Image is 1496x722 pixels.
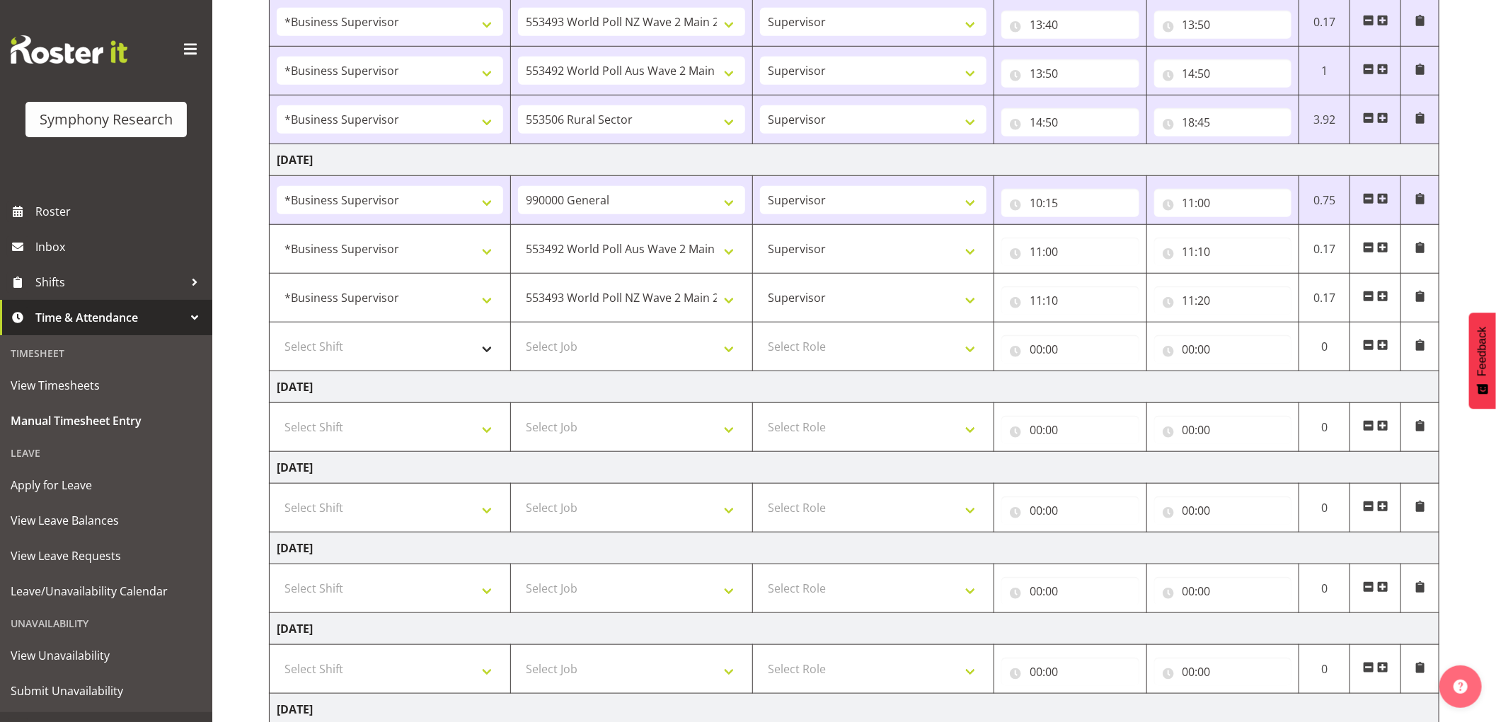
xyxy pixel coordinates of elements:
[4,673,209,709] a: Submit Unavailability
[1001,496,1139,525] input: Click to select...
[1154,416,1292,444] input: Click to select...
[4,573,209,609] a: Leave/Unavailability Calendar
[4,403,209,438] a: Manual Timesheet Entry
[1299,225,1350,274] td: 0.17
[270,452,1439,484] td: [DATE]
[1469,313,1496,409] button: Feedback - Show survey
[1299,95,1350,144] td: 3.92
[1001,189,1139,217] input: Click to select...
[1001,108,1139,136] input: Click to select...
[1001,238,1139,266] input: Click to select...
[1476,327,1489,376] span: Feedback
[1001,658,1139,686] input: Click to select...
[4,438,209,467] div: Leave
[1154,11,1292,39] input: Click to select...
[11,474,202,496] span: Apply for Leave
[1154,658,1292,686] input: Click to select...
[1299,176,1350,225] td: 0.75
[4,609,209,638] div: Unavailability
[1154,189,1292,217] input: Click to select...
[35,201,205,222] span: Roster
[4,538,209,573] a: View Leave Requests
[270,613,1439,645] td: [DATE]
[1001,59,1139,88] input: Click to select...
[270,371,1439,403] td: [DATE]
[4,368,209,403] a: View Timesheets
[1299,322,1350,371] td: 0
[1001,11,1139,39] input: Click to select...
[1154,335,1292,363] input: Click to select...
[1299,47,1350,95] td: 1
[4,467,209,503] a: Apply for Leave
[11,645,202,666] span: View Unavailability
[1154,108,1292,136] input: Click to select...
[11,35,127,64] img: Rosterit website logo
[1001,335,1139,363] input: Click to select...
[4,339,209,368] div: Timesheet
[1154,577,1292,605] input: Click to select...
[1299,564,1350,613] td: 0
[35,272,184,293] span: Shifts
[1001,286,1139,315] input: Click to select...
[1299,484,1350,532] td: 0
[1299,274,1350,322] td: 0.17
[40,109,173,130] div: Symphony Research
[4,503,209,538] a: View Leave Balances
[1001,577,1139,605] input: Click to select...
[270,532,1439,564] td: [DATE]
[1299,403,1350,452] td: 0
[270,144,1439,176] td: [DATE]
[11,581,202,602] span: Leave/Unavailability Calendar
[1154,496,1292,525] input: Click to select...
[35,307,184,328] span: Time & Attendance
[1154,286,1292,315] input: Click to select...
[11,680,202,701] span: Submit Unavailability
[11,545,202,566] span: View Leave Requests
[35,236,205,257] span: Inbox
[1154,59,1292,88] input: Click to select...
[1154,238,1292,266] input: Click to select...
[11,410,202,431] span: Manual Timesheet Entry
[1001,416,1139,444] input: Click to select...
[1299,645,1350,694] td: 0
[11,510,202,531] span: View Leave Balances
[1454,680,1468,694] img: help-xxl-2.png
[11,375,202,396] span: View Timesheets
[4,638,209,673] a: View Unavailability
